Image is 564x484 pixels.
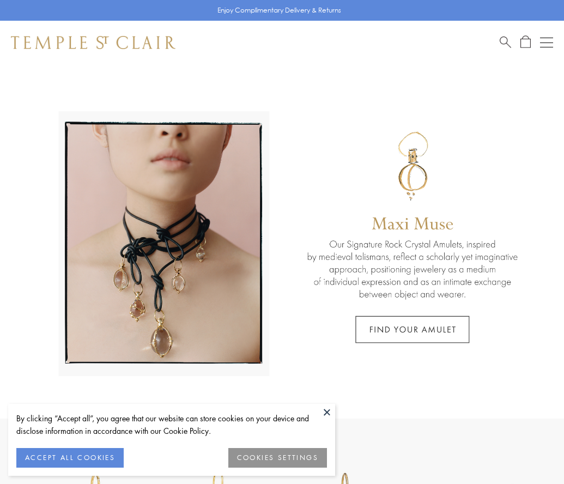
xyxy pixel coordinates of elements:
button: COOKIES SETTINGS [228,448,327,468]
img: Temple St. Clair [11,36,175,49]
div: By clicking “Accept all”, you agree that our website can store cookies on your device and disclos... [16,412,327,437]
a: Search [500,35,511,49]
a: Open Shopping Bag [520,35,531,49]
button: Open navigation [540,36,553,49]
p: Enjoy Complimentary Delivery & Returns [217,5,341,16]
button: ACCEPT ALL COOKIES [16,448,124,468]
